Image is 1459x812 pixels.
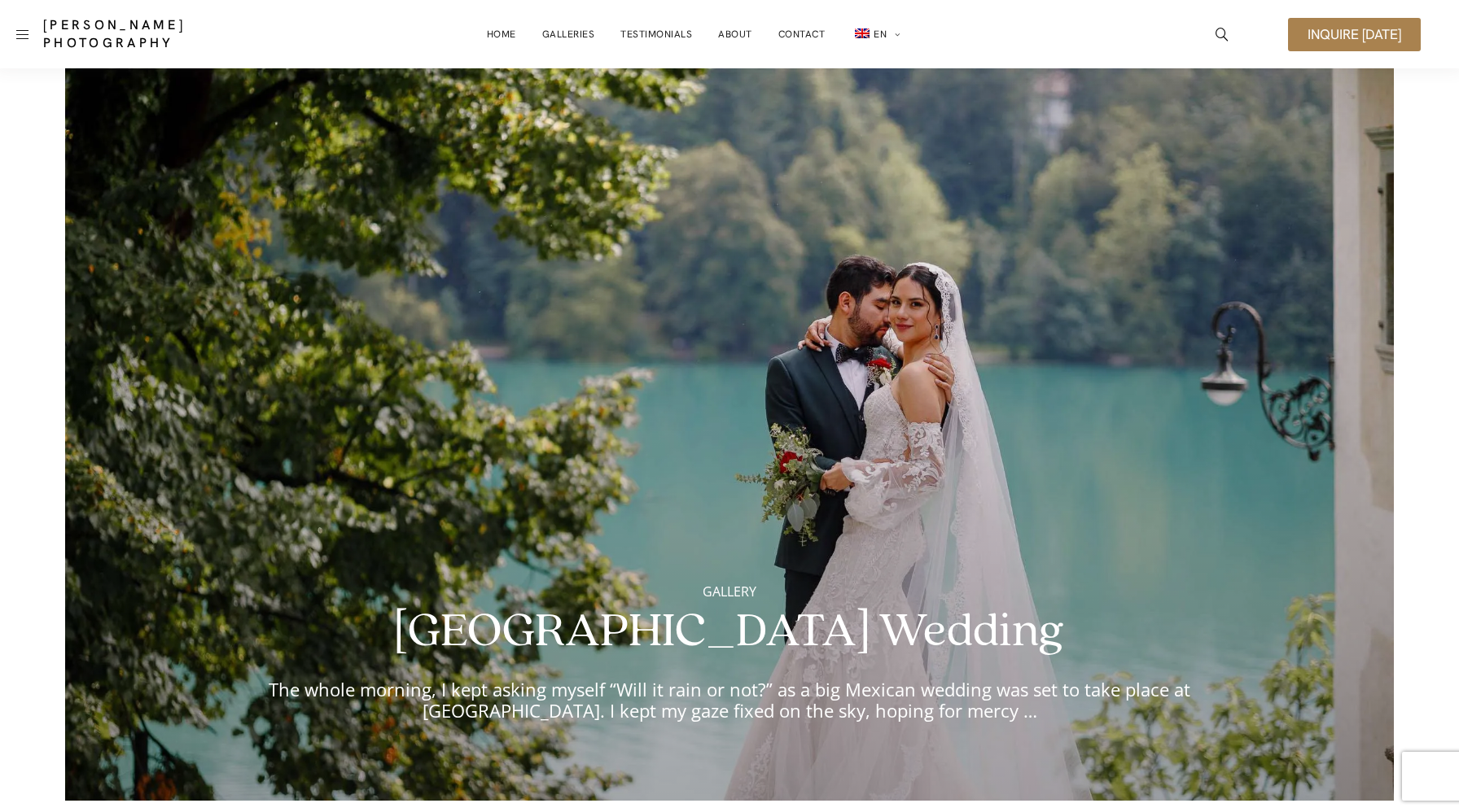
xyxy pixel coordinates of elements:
[265,621,1194,644] h2: [GEOGRAPHIC_DATA] Wedding
[265,679,1194,721] p: The whole morning, I kept asking myself “Will it rain or not?” as a big Mexican wedding was set t...
[718,18,752,50] a: About
[855,28,870,38] img: EN
[265,581,1194,602] div: Gallery
[487,18,516,50] a: Home
[620,18,692,50] a: Testimonials
[778,18,826,50] a: Contact
[1308,28,1401,41] span: Inquire [DATE]
[43,16,288,52] a: [PERSON_NAME] Photography
[874,28,887,41] span: EN
[851,18,900,51] a: en_GBEN
[542,18,595,50] a: Galleries
[1288,18,1421,51] a: Inquire [DATE]
[1207,20,1237,49] a: icon-magnifying-glass34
